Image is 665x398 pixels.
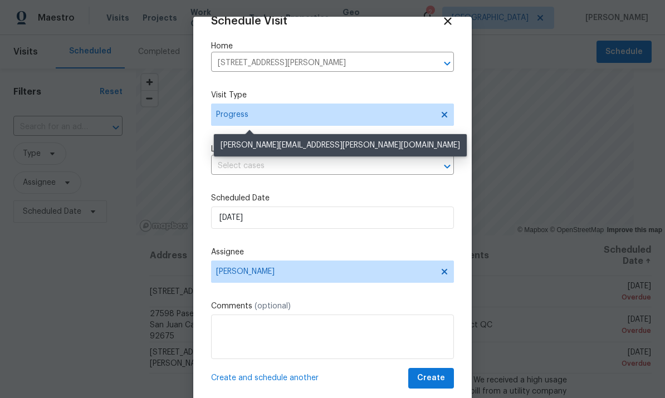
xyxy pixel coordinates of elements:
button: Create [408,368,454,389]
label: Home [211,41,454,52]
label: Assignee [211,247,454,258]
span: Create and schedule another [211,372,319,384]
span: [PERSON_NAME] [216,267,434,276]
span: Create [417,371,445,385]
label: Visit Type [211,90,454,101]
input: Select cases [211,158,423,175]
input: Enter in an address [211,55,423,72]
button: Open [439,159,455,174]
input: M/D/YYYY [211,207,454,229]
button: Open [439,56,455,71]
label: Comments [211,301,454,312]
label: Scheduled Date [211,193,454,204]
div: [PERSON_NAME][EMAIL_ADDRESS][PERSON_NAME][DOMAIN_NAME] [214,134,467,156]
span: Linked Cases [211,144,259,155]
span: Progress [216,109,433,120]
span: Schedule Visit [211,16,287,27]
span: Close [442,15,454,27]
span: (optional) [255,302,291,310]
